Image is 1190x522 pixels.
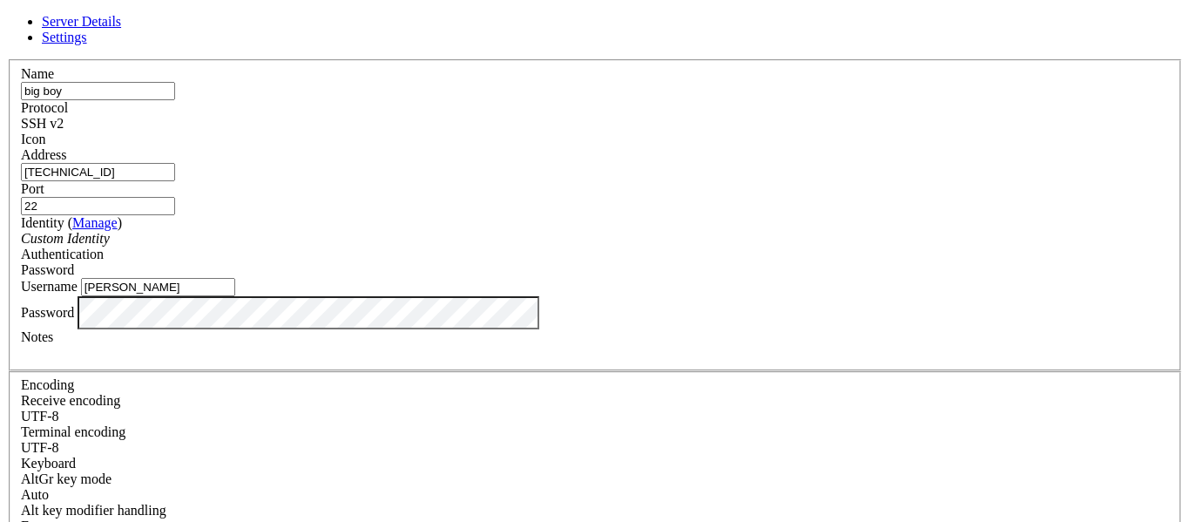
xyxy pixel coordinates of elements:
[21,215,122,230] label: Identity
[21,247,104,261] label: Authentication
[7,321,962,336] x-row: To see these additional updates run: apt list --upgradable
[21,262,1169,278] div: Password
[21,487,49,502] span: Auto
[21,231,1169,247] div: Custom Identity
[21,456,76,471] label: Keyboard
[7,132,962,148] x-row: * Strictly confined Kubernetes makes edge and IoT secure. Learn how MicroK8s
[21,82,175,100] input: Server Name
[72,215,118,230] a: Manage
[21,440,59,455] span: UTF-8
[7,101,962,117] x-row: Swap usage: 1% IPv4 address for enp0s25: [TECHNICAL_ID]
[7,23,962,38] x-row: System information as of [DATE]
[21,424,125,439] label: The default terminal encoding. ISO-2022 enables character map translations (like graphics maps). ...
[21,329,53,344] label: Notes
[21,377,74,392] label: Encoding
[7,148,962,164] x-row: just raised the bar for easy, resilient and secure K8s cluster deployment.
[7,305,962,321] x-row: 64 updates can be applied immediately.
[42,14,121,29] a: Server Details
[21,116,64,131] span: SSH v2
[7,352,962,368] x-row: 11 additional security updates can be applied with ESM Apps.
[7,227,962,242] x-row: Run `fwupdmgr get-upgrades` for more information.
[21,471,112,486] label: Set the expected encoding for data received from the host. If the encodings do not match, visual ...
[7,85,962,101] x-row: Memory usage: 5% Users logged in: 0
[21,197,175,215] input: Port Number
[21,100,68,115] label: Protocol
[21,393,120,408] label: Set the expected encoding for data received from the host. If the encodings do not match, visual ...
[21,279,78,294] label: Username
[21,487,1169,503] div: Auto
[21,116,1169,132] div: SSH v2
[7,211,962,227] x-row: 1 device has a firmware upgrade available.
[81,278,235,296] input: Login Username
[21,440,1169,456] div: UTF-8
[21,409,1169,424] div: UTF-8
[21,503,166,518] label: Controls how the Alt key is handled. Escape: Send an ESC prefix. 8-Bit: Add 128 to the typed char...
[21,132,45,146] label: Icon
[7,70,962,85] x-row: Usage of /: 10.6% of 97.87GB Processes: 185
[21,231,110,246] i: Custom Identity
[21,181,44,196] label: Port
[21,66,54,81] label: Name
[7,368,962,383] x-row: Learn more about enabling ESM Apps service at [URL][DOMAIN_NAME]
[7,180,962,195] x-row: [URL][DOMAIN_NAME]
[21,262,74,277] span: Password
[42,30,87,44] a: Settings
[68,215,122,230] span: ( )
[21,147,66,162] label: Address
[7,54,962,70] x-row: System load: 0.0 Temperature: 32.0 C
[21,163,175,181] input: Host Name or IP
[21,409,59,424] span: UTF-8
[21,304,74,319] label: Password
[7,274,962,289] x-row: Expanded Security Maintenance for Applications is not enabled.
